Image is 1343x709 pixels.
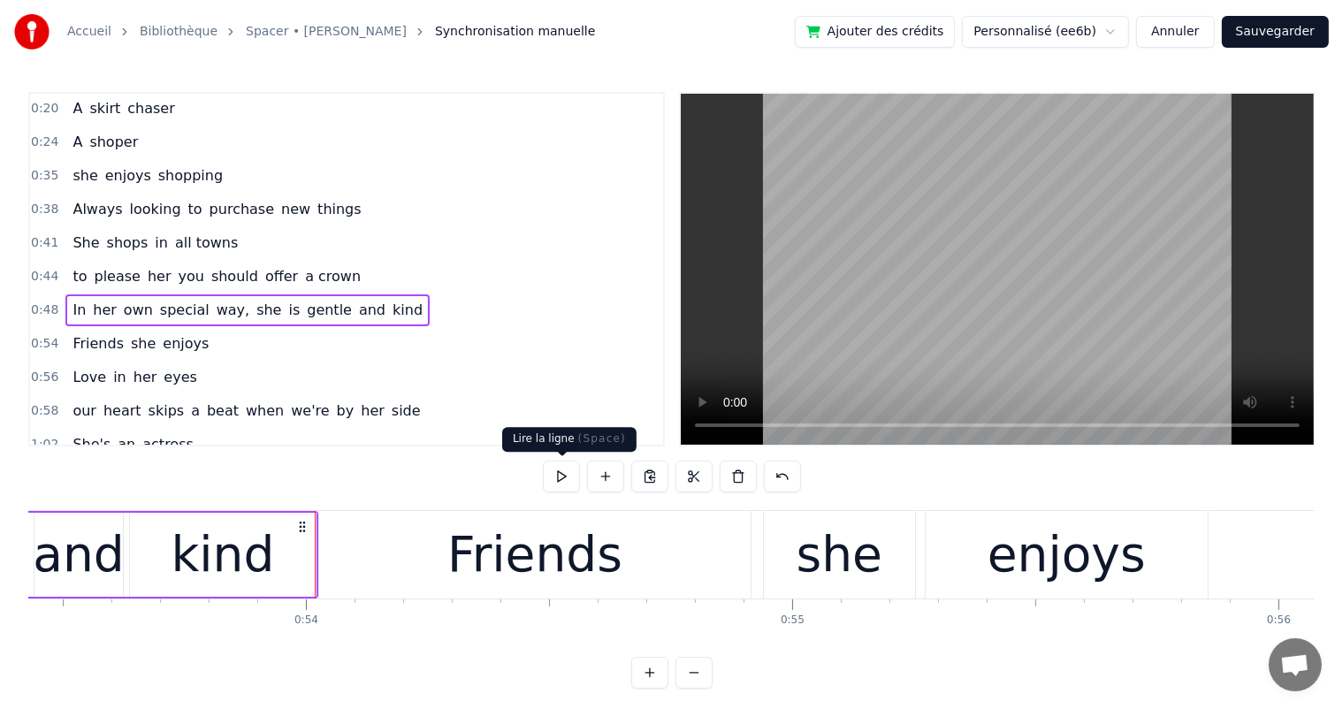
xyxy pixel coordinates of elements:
div: enjoys [988,518,1146,591]
div: 0:54 [294,614,318,628]
span: things [316,199,363,219]
span: In [71,300,88,320]
span: side [390,400,423,421]
span: special [158,300,211,320]
span: skips [147,400,187,421]
img: youka [14,14,50,50]
span: shoper [88,132,140,152]
span: enjoys [161,333,210,354]
span: 1:02 [31,436,58,454]
span: 0:38 [31,201,58,218]
div: she [797,518,882,591]
span: 0:54 [31,335,58,353]
span: she [71,165,99,186]
span: to [71,266,88,286]
span: she [255,300,283,320]
span: Love [71,367,108,387]
span: when [244,400,286,421]
span: kind [391,300,424,320]
span: A [71,98,84,118]
span: we're [289,400,331,421]
div: kind [172,518,275,591]
span: actress [141,434,195,454]
button: Ajouter des crédits [795,16,956,48]
span: A [71,132,84,152]
span: way, [215,300,251,320]
span: skirt [88,98,122,118]
span: enjoys [103,165,153,186]
span: and [357,300,387,320]
span: 0:48 [31,301,58,319]
span: new [279,199,312,219]
span: Friends [71,333,126,354]
span: 0:20 [31,100,58,118]
span: an [116,434,137,454]
div: and [33,518,124,591]
span: to [187,199,204,219]
a: Accueil [67,23,111,41]
div: 0:55 [781,614,805,628]
span: Synchronisation manuelle [435,23,596,41]
span: Always [71,199,124,219]
div: Ouvrir le chat [1269,638,1322,691]
span: offer [263,266,300,286]
span: 0:41 [31,234,58,252]
div: 0:56 [1267,614,1291,628]
a: Bibliothèque [140,23,217,41]
span: She's [71,434,112,454]
span: 0:44 [31,268,58,286]
button: Annuler [1136,16,1214,48]
span: in [153,233,170,253]
span: a crown [303,266,362,286]
a: Spacer • [PERSON_NAME] [246,23,407,41]
span: heart [102,400,143,421]
span: 0:56 [31,369,58,386]
div: Lire la ligne [502,427,637,452]
span: beat [205,400,240,421]
span: 0:58 [31,402,58,420]
span: our [71,400,98,421]
span: her [91,300,118,320]
span: 0:35 [31,167,58,185]
span: her [146,266,173,286]
span: please [93,266,142,286]
span: chaser [126,98,177,118]
div: Friends [447,518,622,591]
span: She [71,233,101,253]
span: shopping [156,165,225,186]
button: Sauvegarder [1222,16,1329,48]
span: gentle [305,300,354,320]
span: you [177,266,206,286]
span: is [287,300,302,320]
span: 0:24 [31,133,58,151]
span: all towns [173,233,240,253]
span: purchase [208,199,276,219]
span: she [129,333,157,354]
span: in [111,367,128,387]
span: eyes [162,367,199,387]
span: looking [128,199,183,219]
span: a [189,400,202,421]
span: her [132,367,159,387]
span: by [335,400,356,421]
span: should [210,266,260,286]
span: shops [105,233,150,253]
span: ( Space ) [578,432,626,445]
span: her [359,400,386,421]
span: own [122,300,155,320]
nav: breadcrumb [67,23,595,41]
